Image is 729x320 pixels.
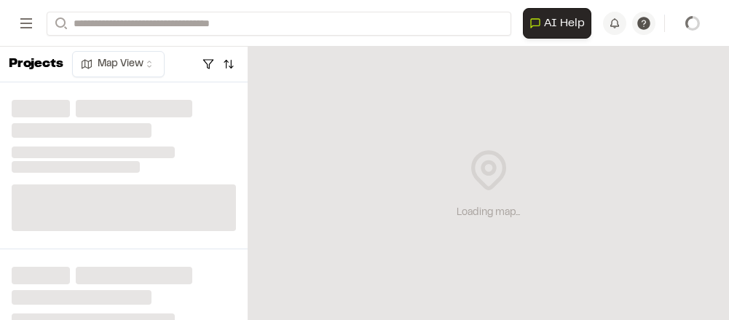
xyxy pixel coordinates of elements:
[457,205,520,221] div: Loading map...
[523,8,591,39] button: Open AI Assistant
[544,15,585,32] span: AI Help
[9,55,63,74] p: Projects
[523,8,597,39] div: Open AI Assistant
[47,12,73,36] button: Search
